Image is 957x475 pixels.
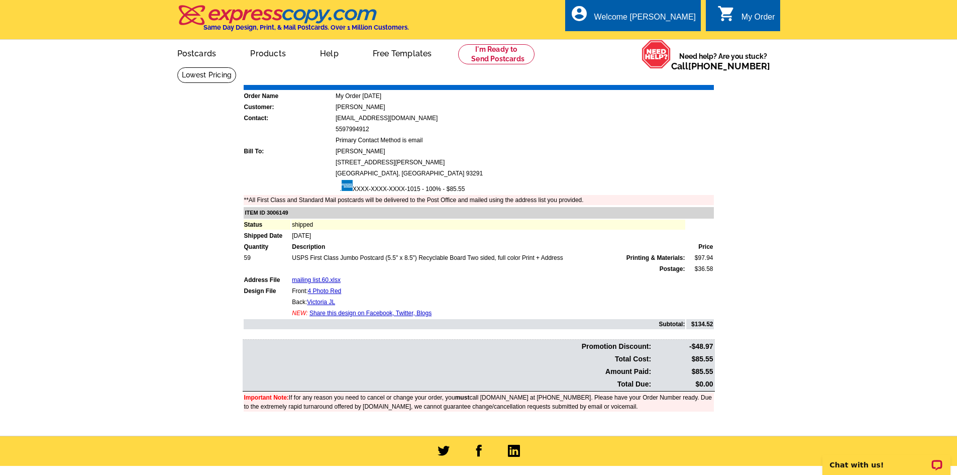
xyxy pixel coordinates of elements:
div: Welcome [PERSON_NAME] [594,13,696,27]
strong: Postage: [660,265,685,272]
td: $85.55 [653,353,713,365]
a: [PHONE_NUMBER] [688,61,770,71]
td: Contact: [244,113,334,123]
a: Same Day Design, Print, & Mail Postcards. Over 1 Million Customers. [177,12,409,31]
td: Primary Contact Method is email [335,135,714,145]
img: amex.gif [336,180,353,191]
td: ITEM ID 3006149 [244,207,714,219]
td: [STREET_ADDRESS][PERSON_NAME] [335,157,714,167]
span: NEW: [292,310,307,317]
td: -$48.97 [653,341,713,352]
font: Important Note: [244,394,289,401]
h4: Same Day Design, Print, & Mail Postcards. Over 1 Million Customers. [203,24,409,31]
td: $134.52 [686,319,713,329]
td: 59 [244,253,291,263]
span: Need help? Are you stuck? [671,51,775,71]
i: shopping_cart [717,5,735,23]
td: Back: [291,297,685,307]
iframe: LiveChat chat widget [816,443,957,475]
td: Price [686,242,713,252]
td: [EMAIL_ADDRESS][DOMAIN_NAME] [335,113,714,123]
td: Front: [291,286,685,296]
a: shopping_cart My Order [717,11,775,24]
td: Bill To: [244,146,334,156]
td: $85.55 [653,366,713,377]
td: My Order [DATE] [335,91,714,101]
a: Victoria JL [307,299,335,306]
td: Total Cost: [244,353,652,365]
td: [PERSON_NAME] [335,102,714,112]
td: XXXX-XXXX-XXXX-1015 - 100% - $85.55 [335,179,714,194]
td: Total Due: [244,378,652,390]
a: Postcards [161,41,233,64]
div: My Order [741,13,775,27]
td: USPS First Class Jumbo Postcard (5.5" x 8.5") Recyclable Board Two sided, full color Print + Address [291,253,685,263]
td: $97.94 [686,253,713,263]
td: [PERSON_NAME] [335,146,714,156]
a: Free Templates [357,41,448,64]
td: If for any reason you need to cancel or change your order, you call [DOMAIN_NAME] at [PHONE_NUMBE... [244,393,714,412]
a: 4 Photo Red [308,288,342,295]
td: Promotion Discount: [244,341,652,352]
td: Quantity [244,242,291,252]
td: [DATE] [291,231,685,241]
span: Printing & Materials: [626,253,685,262]
td: **All First Class and Standard Mail postcards will be delivered to the Post Office and mailed usi... [244,195,714,205]
td: [GEOGRAPHIC_DATA], [GEOGRAPHIC_DATA] 93291 [335,168,714,178]
a: mailing list.60.xlsx [292,276,341,283]
td: Amount Paid: [244,366,652,377]
td: Description [291,242,685,252]
td: Customer: [244,102,334,112]
td: Address File [244,275,291,285]
i: account_circle [570,5,588,23]
td: $0.00 [653,378,713,390]
td: Design File [244,286,291,296]
a: Help [304,41,355,64]
img: help [642,40,671,69]
a: Share this design on Facebook, Twitter, Blogs [309,310,432,317]
td: Subtotal: [244,319,686,329]
td: $36.58 [686,264,713,274]
td: Shipped Date [244,231,291,241]
td: Order Name [244,91,334,101]
a: Products [234,41,302,64]
td: shipped [291,220,685,230]
td: 5597994912 [335,124,714,134]
span: Call [671,61,770,71]
b: must [455,394,470,401]
td: Status [244,220,291,230]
